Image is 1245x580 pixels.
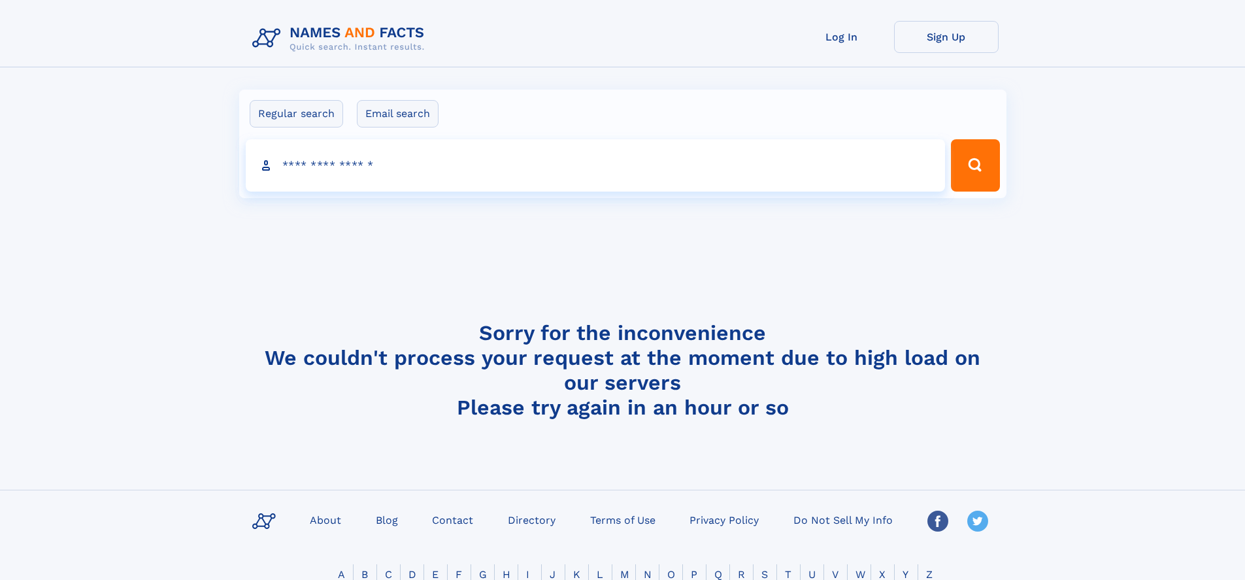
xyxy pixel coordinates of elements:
a: About [305,510,346,529]
a: Do Not Sell My Info [788,510,898,529]
a: Blog [371,510,403,529]
a: Privacy Policy [684,510,764,529]
button: Search Button [951,139,999,192]
a: Directory [503,510,561,529]
input: search input [246,139,946,192]
label: Regular search [250,100,343,128]
img: Twitter [967,511,988,532]
a: Sign Up [894,21,999,53]
img: Logo Names and Facts [247,21,435,56]
h4: Sorry for the inconvenience We couldn't process your request at the moment due to high load on ou... [247,320,999,420]
label: Email search [357,100,439,128]
a: Log In [789,21,894,53]
img: Facebook [927,511,948,532]
a: Terms of Use [585,510,661,529]
a: Contact [427,510,478,529]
